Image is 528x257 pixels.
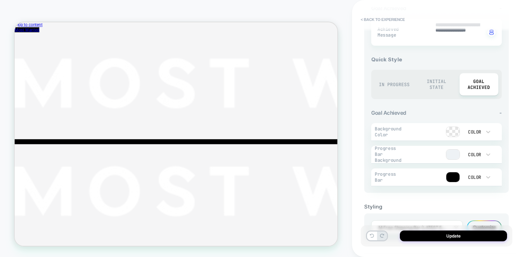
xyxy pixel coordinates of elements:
[467,174,481,180] div: Color
[377,26,419,38] span: Achieved Message
[460,73,498,96] div: Goal Achieved
[375,76,413,93] div: In Progress
[400,230,507,241] button: Update
[499,109,502,116] span: -
[364,203,509,210] div: Styling
[467,129,481,135] div: Color
[489,29,494,35] img: edit with ai
[375,145,403,163] span: Progress Bar Background
[417,73,456,96] div: Initial State
[375,126,403,138] span: Background Color
[371,56,502,63] span: Quick Style
[371,5,406,12] span: Goal Achieved
[357,14,408,25] button: < Back to experience
[499,5,502,12] span: -
[371,109,406,116] span: Goal Achieved
[375,171,403,183] span: Progress Bar
[467,152,481,158] div: Color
